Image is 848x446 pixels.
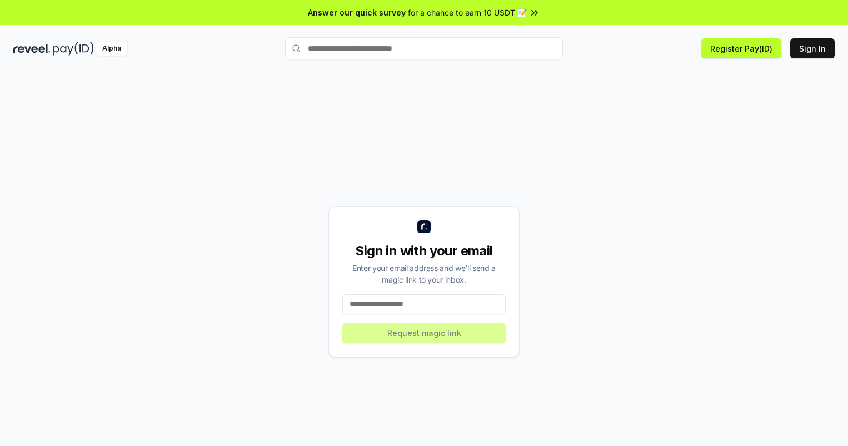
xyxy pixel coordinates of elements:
img: pay_id [53,42,94,56]
div: Enter your email address and we’ll send a magic link to your inbox. [342,262,506,285]
span: for a chance to earn 10 USDT 📝 [408,7,527,18]
img: logo_small [417,220,431,233]
div: Sign in with your email [342,242,506,260]
button: Register Pay(ID) [701,38,781,58]
img: reveel_dark [13,42,51,56]
div: Alpha [96,42,127,56]
span: Answer our quick survey [308,7,406,18]
button: Sign In [790,38,835,58]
